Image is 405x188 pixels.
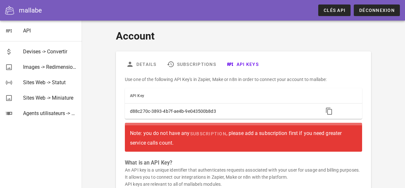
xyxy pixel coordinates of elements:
h1: Account [116,28,371,44]
button: Déconnexion [354,4,400,16]
font: Devises -> Convertir [23,49,67,55]
font: Sites Web -> Miniature [23,95,73,101]
font: API [23,28,31,34]
p: An API key is a unique identifier that authenticates requests associated with your user for usage... [125,166,362,188]
a: subscription [190,128,226,139]
span: API Key [130,94,144,98]
p: Use one of the following API Key's in Zapier, Make or n8n in order to connect your account to mal... [125,76,362,83]
a: API Keys [221,57,264,72]
td: d88c270c-3893-4b7f-ae4b-9e043500b8d3 [125,103,318,119]
a: Subscriptions [162,57,221,72]
span: subscription [190,131,226,136]
a: Details [121,57,162,72]
font: Déconnexion [359,8,395,13]
font: Images -> Redimensionner [23,64,83,70]
font: mallabe [19,6,42,14]
h3: What is an API Key? [125,159,362,166]
a: Clés API [318,4,351,16]
font: Agents utilisateurs -> Analyser [23,110,91,116]
font: Sites Web -> Statut [23,79,66,85]
font: Clés API [324,8,345,13]
th: API Key: Not sorted. Activate to sort ascending. [125,88,318,103]
div: Note: you do not have any , please add a subscription first if you need greater service calls count. [130,128,357,147]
